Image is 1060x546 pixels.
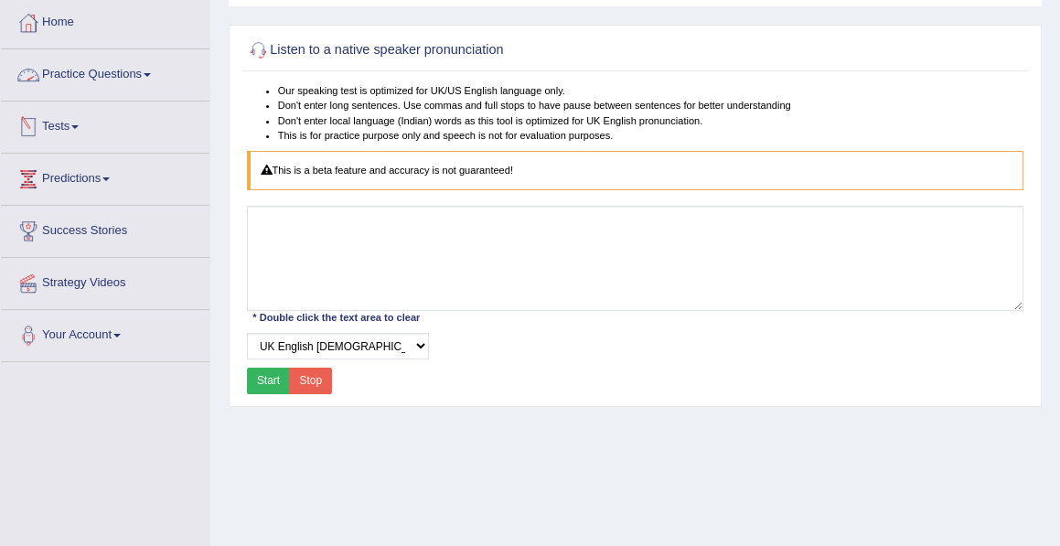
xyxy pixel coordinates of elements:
a: Your Account [1,310,209,356]
a: Success Stories [1,206,209,252]
li: This is for practice purpose only and speech is not for evaluation purposes. [278,128,1024,143]
li: Don't enter long sentences. Use commas and full stops to have pause between sentences for better ... [278,98,1024,112]
a: Strategy Videos [1,258,209,304]
div: This is a beta feature and accuracy is not guaranteed! [247,151,1024,191]
button: Stop [289,368,332,394]
a: Practice Questions [1,49,209,95]
div: * Double click the text area to clear [247,310,426,327]
a: Predictions [1,154,209,199]
li: Don't enter local language (Indian) words as this tool is optimized for UK English pronunciation. [278,113,1024,128]
a: Tests [1,102,209,147]
button: Start [247,368,291,394]
li: Our speaking test is optimized for UK/US English language only. [278,83,1024,98]
h2: Listen to a native speaker pronunciation [247,38,729,62]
